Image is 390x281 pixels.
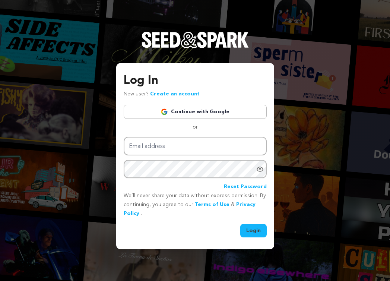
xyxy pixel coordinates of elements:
[150,91,200,97] a: Create an account
[124,137,267,156] input: Email address
[124,202,256,216] a: Privacy Policy
[195,202,229,207] a: Terms of Use
[224,183,267,192] a: Reset Password
[142,32,249,63] a: Seed&Spark Homepage
[124,192,267,218] p: We’ll never share your data without express permission. By continuing, you agree to our & .
[240,224,267,237] button: Login
[188,123,202,131] span: or
[142,32,249,48] img: Seed&Spark Logo
[161,108,168,116] img: Google logo
[256,165,264,173] a: Show password as plain text. Warning: this will display your password on the screen.
[124,90,200,99] p: New user?
[124,72,267,90] h3: Log In
[124,105,267,119] a: Continue with Google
